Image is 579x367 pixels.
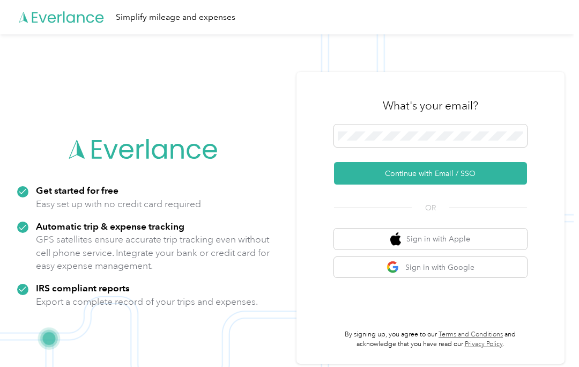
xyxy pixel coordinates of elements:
[36,282,130,293] strong: IRS compliant reports
[383,98,478,113] h3: What's your email?
[334,257,527,278] button: google logoSign in with Google
[116,11,235,24] div: Simplify mileage and expenses
[36,185,118,196] strong: Get started for free
[390,232,401,246] img: apple logo
[36,233,270,273] p: GPS satellites ensure accurate trip tracking even without cell phone service. Integrate your bank...
[439,331,503,339] a: Terms and Conditions
[334,229,527,249] button: apple logoSign in with Apple
[36,221,184,232] strong: Automatic trip & expense tracking
[36,295,258,309] p: Export a complete record of your trips and expenses.
[334,162,527,185] button: Continue with Email / SSO
[465,340,503,348] a: Privacy Policy
[387,261,400,274] img: google logo
[412,202,449,214] span: OR
[334,330,527,349] p: By signing up, you agree to our and acknowledge that you have read our .
[36,197,201,211] p: Easy set up with no credit card required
